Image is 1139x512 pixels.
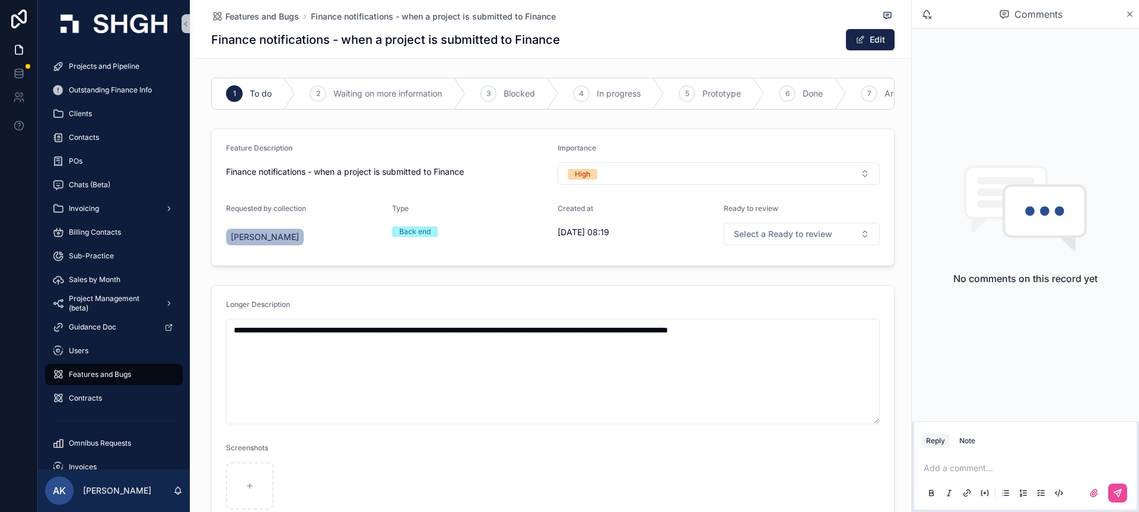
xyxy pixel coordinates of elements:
h2: No comments on this record yet [953,271,1097,286]
a: Invoices [45,456,183,478]
a: Invoicing [45,198,183,219]
a: Sub-Practice [45,245,183,267]
span: 6 [785,89,790,98]
p: [PERSON_NAME] [83,485,151,497]
span: Omnibus Requests [69,439,131,448]
span: Longer Description [226,300,290,309]
span: 4 [579,89,584,98]
span: Blocked [504,88,535,100]
button: Edit [846,29,895,50]
a: Clients [45,103,183,124]
span: 1 [233,89,236,98]
button: Note [955,434,980,448]
span: Feature Description [226,143,292,152]
span: Chats (Beta) [69,180,110,190]
span: Created at [558,204,593,213]
a: Guidance Doc [45,316,183,338]
span: Billing Contacts [69,228,121,237]
a: Contacts [45,127,183,148]
span: Waiting on more information [333,88,442,100]
a: POs [45,151,183,172]
span: Sales by Month [69,275,120,284]
a: Features and Bugs [45,364,183,385]
span: Prototype [702,88,741,100]
a: Chats (Beta) [45,174,183,196]
span: Contracts [69,393,102,403]
div: Note [959,436,975,446]
a: [PERSON_NAME] [226,229,304,245]
a: Features and Bugs [211,11,299,23]
span: Outstanding Finance Info [69,85,152,95]
span: Invoices [69,462,97,472]
span: Importance [558,143,596,152]
span: Projects and Pipeline [69,62,139,71]
span: Guidance Doc [69,322,116,332]
a: Projects and Pipeline [45,56,183,77]
span: Features and Bugs [225,11,299,23]
span: Clients [69,109,92,119]
span: Invoicing [69,204,99,213]
span: In progress [597,88,641,100]
span: To do [250,88,272,100]
button: Select Button [724,223,880,245]
span: POs [69,156,82,166]
span: 7 [867,89,871,98]
span: Features and Bugs [69,370,131,379]
div: scrollable content [38,47,190,469]
a: Finance notifications - when a project is submitted to Finance [311,11,556,23]
span: Archived [885,88,920,100]
span: Done [803,88,823,100]
a: Project Management (beta) [45,293,183,314]
span: Contacts [69,133,99,142]
span: AK [53,484,66,498]
img: App logo [61,14,167,33]
span: Ready to review [724,204,778,213]
span: 5 [685,89,689,98]
span: [DATE] 08:19 [558,226,714,238]
a: Outstanding Finance Info [45,79,183,101]
button: Select Button [558,162,880,185]
span: Sub-Practice [69,251,114,261]
span: Requested by collection [226,204,306,213]
span: Users [69,346,88,356]
button: Reply [921,434,950,448]
span: Select a Ready to review [734,228,832,240]
span: 2 [316,89,320,98]
h1: Finance notifications - when a project is submitted to Finance [211,31,560,48]
a: Omnibus Requests [45,433,183,454]
span: Project Management (beta) [69,294,155,313]
a: Sales by Month [45,269,183,290]
div: Back end [399,226,431,237]
a: Users [45,340,183,361]
a: Contracts [45,388,183,409]
div: High [575,169,590,180]
span: Finance notifications - when a project is submitted to Finance [226,166,548,178]
span: [PERSON_NAME] [231,231,299,243]
a: Billing Contacts [45,222,183,243]
span: Comments [1014,7,1062,21]
span: Type [392,204,409,213]
span: Screenshots [226,443,268,452]
span: 3 [486,89,491,98]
